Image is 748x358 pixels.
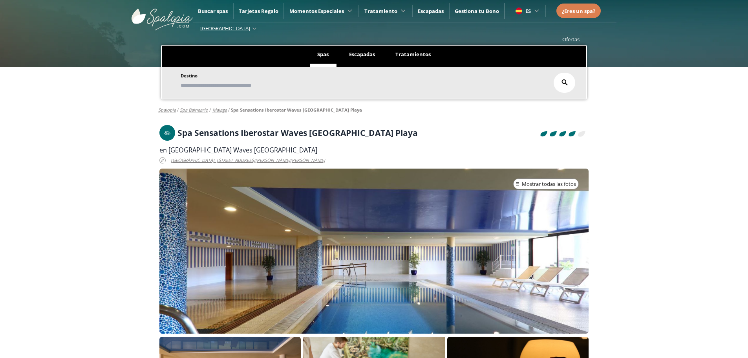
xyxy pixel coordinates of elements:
span: Escapadas [349,51,375,58]
span: Tratamientos [395,51,431,58]
span: / [228,107,230,113]
span: Spas [317,51,329,58]
span: [GEOGRAPHIC_DATA], [STREET_ADDRESS][PERSON_NAME][PERSON_NAME] [171,156,325,165]
span: Destino [181,73,198,79]
img: ImgLogoSpalopia.BvClDcEz.svg [132,1,193,31]
span: Mostrar todas las fotos [522,180,576,188]
a: Tarjetas Regalo [239,7,278,15]
a: Escapadas [418,7,444,15]
a: Spalopia [158,107,176,113]
a: ¿Eres un spa? [562,7,595,15]
span: / [209,107,211,113]
a: Spa Sensations Iberostar Waves [GEOGRAPHIC_DATA] Playa [231,107,362,113]
a: Ofertas [562,36,580,43]
a: malaga [212,107,227,113]
a: Buscar spas [198,7,228,15]
span: en [GEOGRAPHIC_DATA] Waves [GEOGRAPHIC_DATA] [159,146,317,154]
span: [GEOGRAPHIC_DATA] [200,25,250,32]
span: / [177,107,179,113]
a: Gestiona tu Bono [455,7,499,15]
h1: Spa Sensations Iberostar Waves [GEOGRAPHIC_DATA] Playa [177,129,418,137]
a: spa balneario [180,107,208,113]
